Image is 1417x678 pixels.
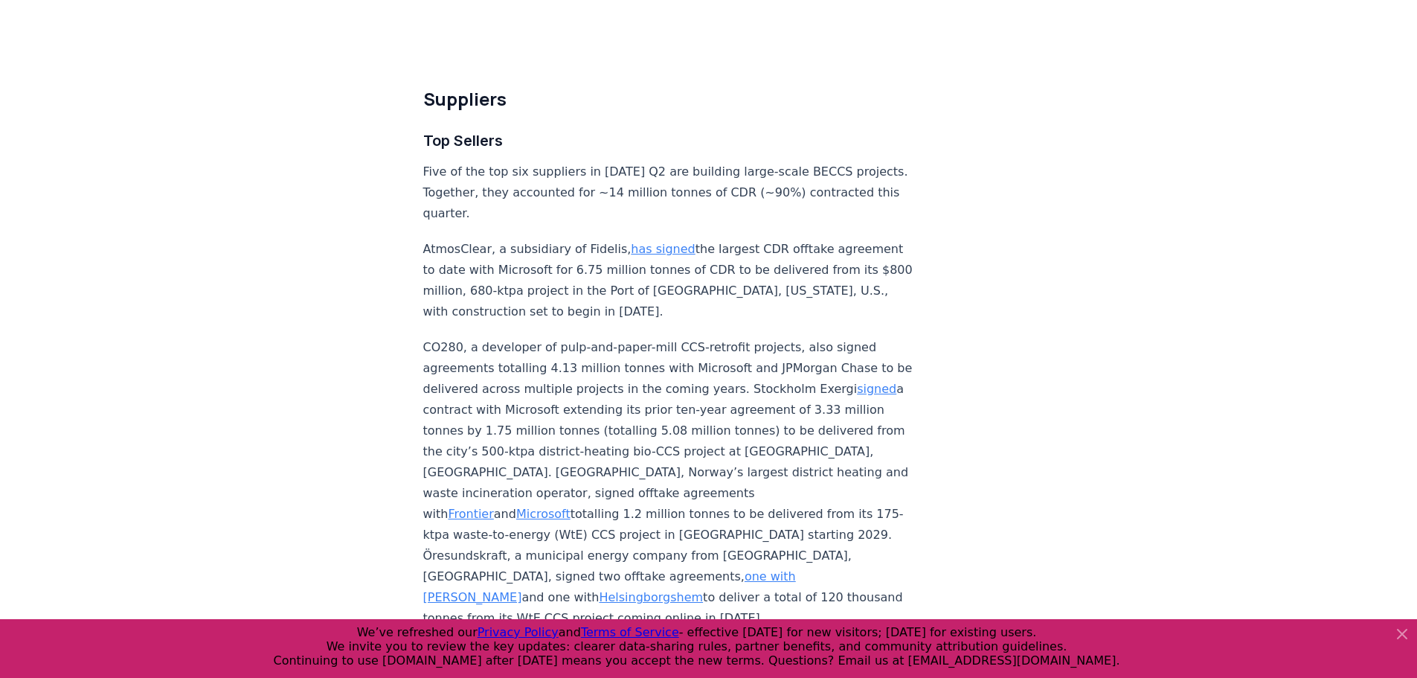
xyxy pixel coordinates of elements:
[423,161,916,224] p: Five of the top six suppliers in [DATE] Q2 are building large-scale BECCS projects. Together, the...
[631,242,695,256] a: has signed
[857,382,896,396] a: signed
[423,239,916,322] p: AtmosClear, a subsidiary of Fidelis, the largest CDR offtake agreement to date with Microsoft for...
[423,337,916,629] p: CO280, a developer of pulp-and-paper-mill CCS-retrofit projects, also signed agreements totalling...
[516,507,571,521] a: Microsoft
[599,590,703,604] a: Helsingborgshem
[423,129,916,153] h3: Top Sellers
[423,87,916,111] h2: Suppliers
[448,507,493,521] a: Frontier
